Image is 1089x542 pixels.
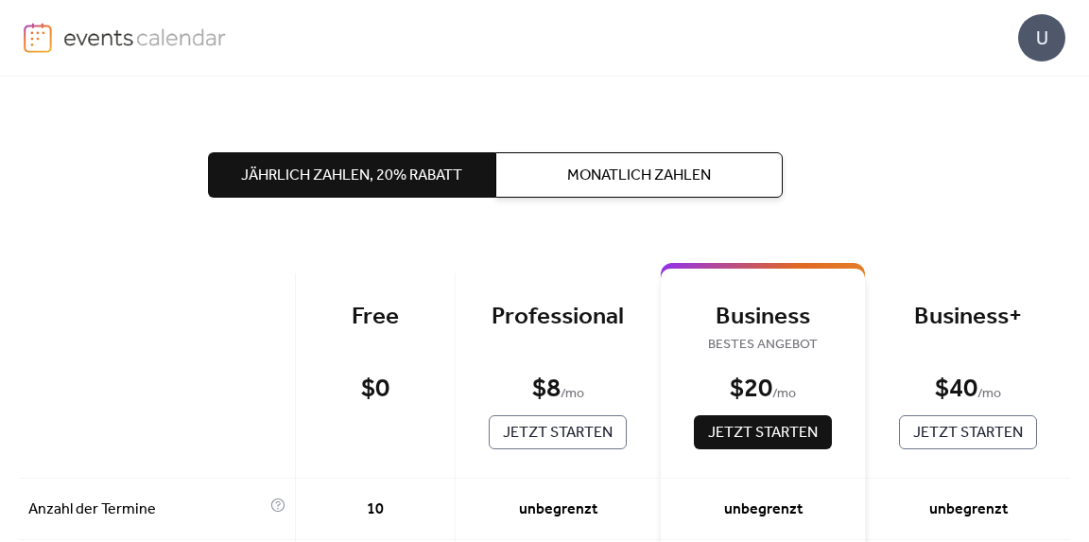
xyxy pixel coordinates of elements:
button: Jetzt Starten [694,415,832,449]
span: unbegrenzt [929,498,1008,521]
span: unbegrenzt [519,498,597,521]
div: $ 20 [730,373,772,406]
button: Jetzt Starten [899,415,1037,449]
div: $ 40 [935,373,977,406]
div: Business+ [894,302,1042,333]
span: Jetzt Starten [708,422,818,445]
span: Jetzt Starten [503,422,613,445]
div: Business [689,302,837,333]
span: Monatlich Zahlen [567,165,711,187]
div: U [1018,14,1065,61]
button: Monatlich Zahlen [495,152,783,198]
span: BESTES ANGEBOT [689,334,837,357]
button: Jetzt Starten [489,415,627,449]
span: 10 [367,498,384,521]
div: $ 0 [361,373,389,406]
img: logo-type [63,23,227,51]
span: unbegrenzt [724,498,803,521]
span: / mo [561,383,584,406]
span: Jährlich Zahlen, 20% rabatt [241,165,462,187]
img: logo [24,23,52,53]
span: Anzahl der Termine [28,498,266,521]
span: Jetzt Starten [913,422,1023,445]
span: / mo [772,383,796,406]
div: Professional [484,302,631,333]
span: / mo [977,383,1001,406]
div: Free [324,302,426,333]
div: $ 8 [532,373,561,406]
button: Jährlich Zahlen, 20% rabatt [208,152,495,198]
